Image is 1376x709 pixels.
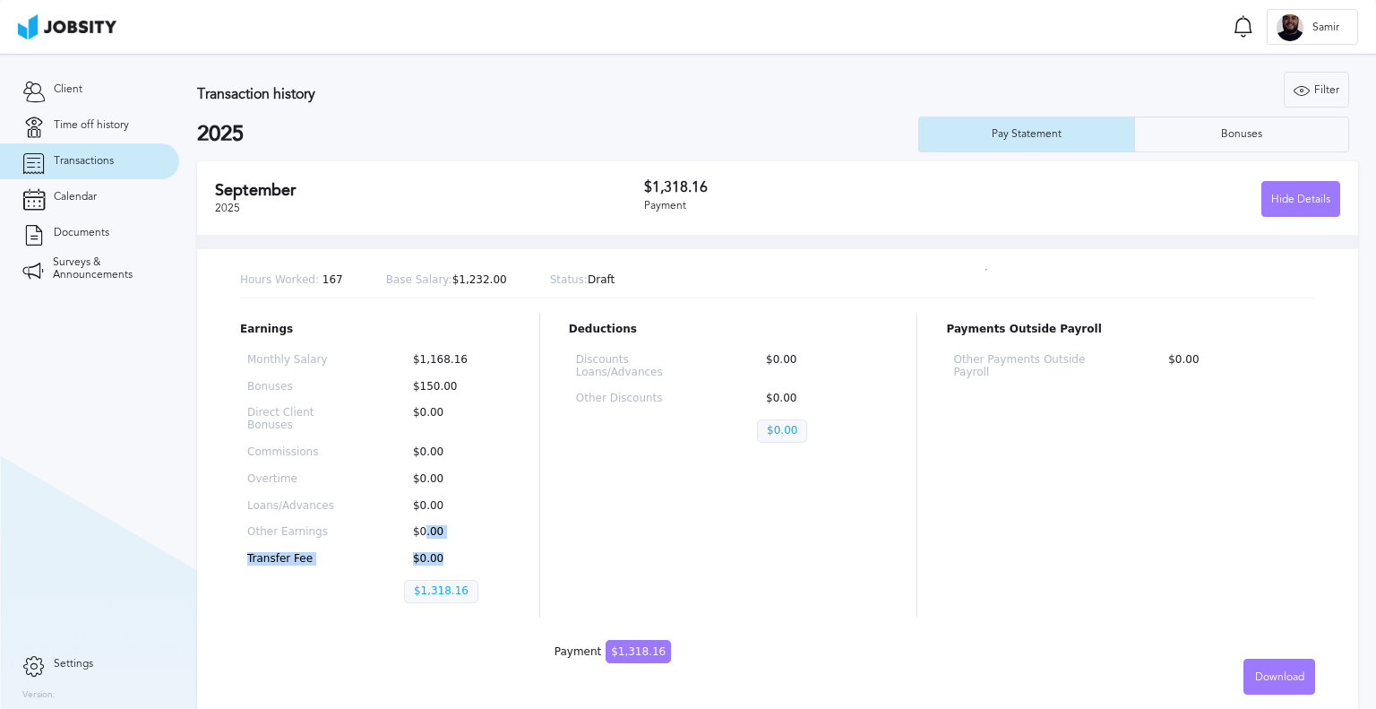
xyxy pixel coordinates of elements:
[404,407,503,432] p: $0.00
[247,446,347,459] p: Commissions
[1284,72,1349,108] button: Filter
[240,273,319,286] span: Hours Worked:
[247,381,347,393] p: Bonuses
[576,354,700,379] p: Discounts Loans/Advances
[550,274,615,287] p: Draft
[54,119,129,132] span: Time off history
[404,500,503,513] p: $0.00
[54,227,109,239] span: Documents
[247,500,347,513] p: Loans/Advances
[404,473,503,486] p: $0.00
[1243,659,1315,695] button: Download
[946,324,1315,336] p: Payments Outside Payroll
[197,122,918,147] h2: 2025
[1262,182,1339,218] div: Hide Details
[644,200,993,212] div: Payment
[240,274,343,287] p: 167
[1255,671,1304,684] span: Download
[1134,117,1350,152] button: Bonuses
[1285,73,1348,108] div: Filter
[1212,128,1271,141] div: Bonuses
[247,354,347,367] p: Monthly Salary
[54,191,97,203] span: Calendar
[1267,9,1358,45] button: SSamir
[247,473,347,486] p: Overtime
[54,658,93,670] span: Settings
[247,553,347,566] p: Transfer Fee
[550,273,588,286] span: Status:
[918,117,1134,152] button: Pay Statement
[953,354,1102,379] p: Other Payments Outside Payroll
[576,393,700,405] p: Other Discounts
[404,526,503,539] p: $0.00
[54,83,82,96] span: Client
[404,580,478,603] p: $1,318.16
[53,256,157,281] span: Surveys & Announcements
[757,419,807,443] p: $0.00
[1303,22,1348,34] span: Samir
[54,155,114,168] span: Transactions
[240,324,511,336] p: Earnings
[1159,354,1308,379] p: $0.00
[386,274,507,287] p: $1,232.00
[404,354,503,367] p: $1,168.16
[569,324,889,336] p: Deductions
[247,407,347,432] p: Direct Client Bonuses
[197,86,827,102] h3: Transaction history
[215,202,240,214] span: 2025
[386,273,452,286] span: Base Salary:
[555,646,671,659] div: Payment
[404,446,503,459] p: $0.00
[757,393,881,405] p: $0.00
[247,526,347,539] p: Other Earnings
[983,128,1071,141] div: Pay Statement
[22,690,56,701] label: Version:
[215,181,644,200] h2: September
[606,640,671,663] span: $1,318.16
[1277,14,1303,41] div: S
[404,381,503,393] p: $150.00
[644,179,993,195] h3: $1,318.16
[18,14,116,39] img: ab4bad089aa723f57921c736e9817d99.png
[404,553,503,566] p: $0.00
[1261,181,1340,217] button: Hide Details
[757,354,881,379] p: $0.00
